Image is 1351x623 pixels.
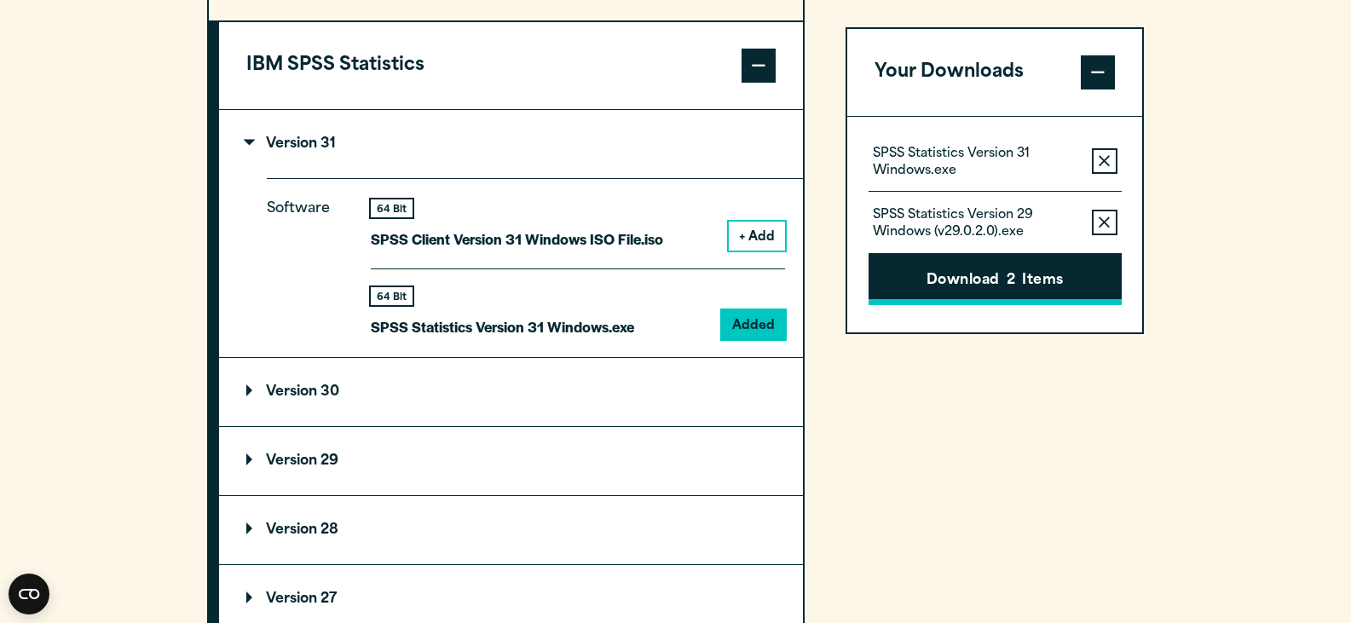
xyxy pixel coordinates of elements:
[1007,270,1015,292] span: 2
[219,427,803,495] summary: Version 29
[729,222,785,251] button: + Add
[246,454,338,468] p: Version 29
[873,207,1078,241] p: SPSS Statistics Version 29 Windows (v29.0.2.0).exe
[219,358,803,426] summary: Version 30
[267,197,344,326] p: Software
[371,199,413,217] div: 64 Bit
[371,314,634,339] p: SPSS Statistics Version 31 Windows.exe
[722,310,785,339] button: Added
[246,592,337,606] p: Version 27
[847,29,1143,116] button: Your Downloads
[246,385,339,399] p: Version 30
[371,287,413,305] div: 64 Bit
[219,110,803,178] summary: Version 31
[219,22,803,109] button: IBM SPSS Statistics
[869,253,1122,306] button: Download2Items
[246,523,338,537] p: Version 28
[847,116,1143,333] div: Your Downloads
[219,496,803,564] summary: Version 28
[873,146,1078,180] p: SPSS Statistics Version 31 Windows.exe
[9,574,49,614] button: Open CMP widget
[371,227,663,251] p: SPSS Client Version 31 Windows ISO File.iso
[246,137,336,151] p: Version 31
